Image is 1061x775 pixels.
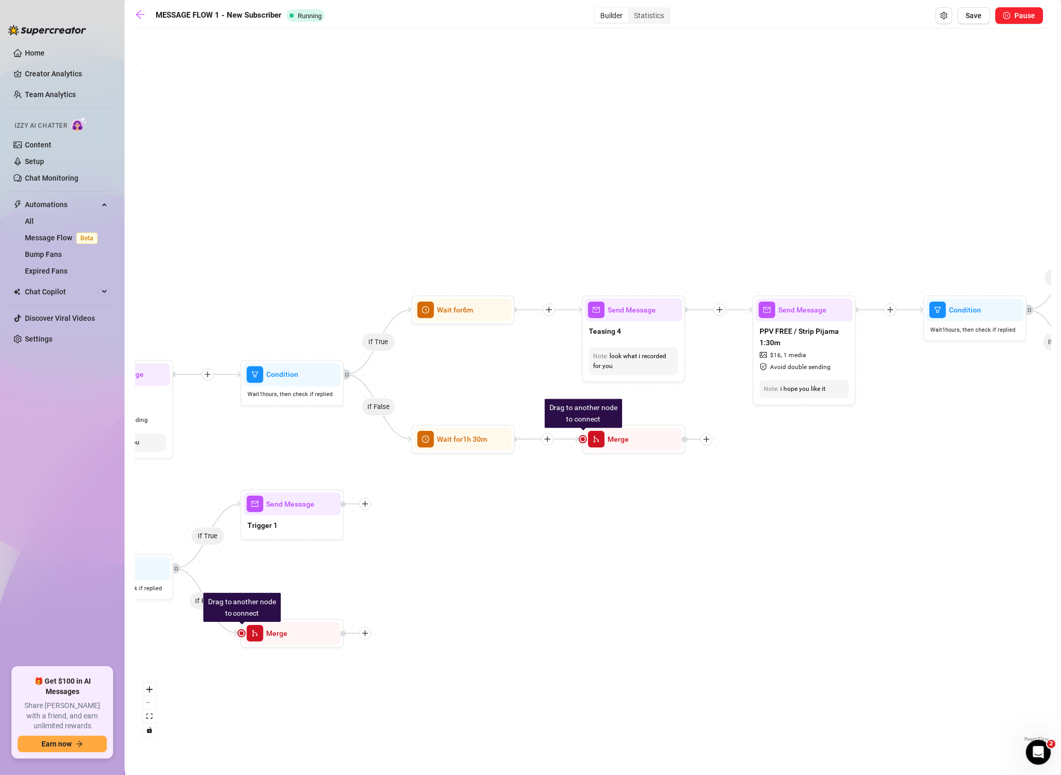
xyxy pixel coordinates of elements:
[545,306,553,314] span: plus
[135,9,150,22] a: arrow-left
[770,362,831,372] span: Avoid double sending
[417,302,434,318] span: clock-circle
[437,433,487,445] span: Wait for 1h 30m
[25,267,67,275] a: Expired Fans
[266,628,287,639] span: Merge
[71,117,87,132] img: AI Chatter
[174,504,241,568] g: Edge from e5656c40-ffc3-4598-be4b-212209595379 to 4d26d7ba-53a0-447c-8e78-cf46cf876b93
[588,302,604,318] span: mail
[930,325,1015,334] span: Wait 1 hours, then check if replied
[15,121,67,131] span: Izzy AI Chatter
[8,25,86,35] img: logo-BBDzfeDw.svg
[702,436,710,443] span: plus
[760,325,848,348] span: PPV FREE / Strip Pijama 1:30m
[240,360,343,406] div: filterConditionWait1hours, then check if replied
[25,335,52,343] a: Settings
[770,350,782,360] span: $ 16 ,
[266,498,314,510] span: Send Message
[25,49,45,57] a: Home
[778,304,826,316] span: Send Message
[81,438,161,447] div: i can show you
[298,12,322,20] span: Running
[929,302,946,318] span: filter
[759,302,775,318] span: mail
[247,519,278,531] span: Trigger 1
[411,425,514,454] div: clock-circleWait for1h 30m
[411,295,514,324] div: clock-circleWait for6m
[70,554,173,600] div: filterWait1hours, then check if replied
[887,306,894,314] span: plus
[240,619,343,648] div: Drag to another node to connectmergeMerge
[70,360,173,458] div: mailSend Messagesafety-certificateAvoid double sendingi can show you
[18,701,107,731] span: Share [PERSON_NAME] with a friend, and earn unlimited rewards
[417,431,434,447] span: clock-circle
[25,174,78,182] a: Chat Monitoring
[25,65,108,82] a: Creator Analytics
[949,304,981,316] span: Condition
[25,250,62,259] a: Bump Fans
[25,217,34,225] a: All
[716,306,723,314] span: plus
[957,7,990,24] button: Save Flow
[246,625,263,642] span: merge
[42,740,72,748] span: Earn now
[135,9,145,20] span: arrow-left
[1047,740,1055,748] span: 2
[156,10,281,20] strong: MESSAGE FLOW 1 - New Subscriber
[582,425,685,454] div: Drag to another node to connectmergeMerge
[752,295,856,405] div: mailSend MessagePPV FREE / Strip Pijama 1:30mpicture$16,1 mediasafety-certificateAvoid double sen...
[143,683,156,696] button: zoom in
[760,351,768,359] span: picture
[783,350,806,360] span: 1 media
[935,7,952,24] button: Open Exit Rules
[608,304,656,316] span: Send Message
[1026,740,1051,765] iframe: Intercom live chat
[345,374,412,439] g: Edge from ca4b0009-0884-4b6a-adce-247d94f5a02c to a713d46b-134c-4d92-a65e-bc47200b443f
[171,566,178,570] span: retweet
[18,676,107,697] span: 🎁 Get $100 in AI Messages
[77,584,161,593] span: Wait 1 hours, then check if replied
[628,8,670,23] div: Statistics
[593,351,673,371] div: look what i recorded for you
[1003,12,1010,19] span: pause-circle
[204,371,211,378] span: plus
[87,415,148,425] span: Avoid double sending
[589,325,621,337] span: Teasing 4
[246,496,263,512] span: mail
[143,710,156,723] button: fit view
[76,233,98,244] span: Beta
[25,196,99,213] span: Automations
[13,288,20,295] img: Chat Copilot
[18,736,107,752] button: Earn nowarrow-right
[966,11,982,20] span: Save
[143,723,156,737] button: toggle interactivity
[143,696,156,710] button: zoom out
[544,436,551,443] span: plus
[345,310,412,375] g: Edge from ca4b0009-0884-4b6a-adce-247d94f5a02c to d95bfdc9-4877-4ffa-8c3c-b828ad2d71e9
[203,593,281,622] div: Drag to another node to connect
[13,200,22,209] span: thunderbolt
[362,500,369,508] span: plus
[1024,736,1049,742] a: React Flow attribution
[25,234,102,242] a: Message FlowBeta
[25,314,95,322] a: Discover Viral Videos
[544,399,622,428] div: Drag to another node to connect
[25,283,99,300] span: Chat Copilot
[608,433,629,445] span: Merge
[588,431,604,447] span: merge
[240,490,343,540] div: mailSend MessageTrigger 1
[940,12,947,19] span: setting
[995,7,1043,24] button: Pause
[95,369,144,380] span: Send Message
[342,372,349,377] span: retweet
[760,363,768,371] span: safety-certificate
[25,141,51,149] a: Content
[437,304,473,316] span: Wait for 6m
[25,157,44,166] a: Setup
[582,295,685,382] div: mailSend MessageTeasing 4Note:look what i recorded for you
[25,90,76,99] a: Team Analytics
[76,740,83,747] span: arrow-right
[1014,11,1035,20] span: Pause
[143,683,156,737] div: React Flow controls
[923,295,1026,342] div: filterConditionWait1hours, then check if replied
